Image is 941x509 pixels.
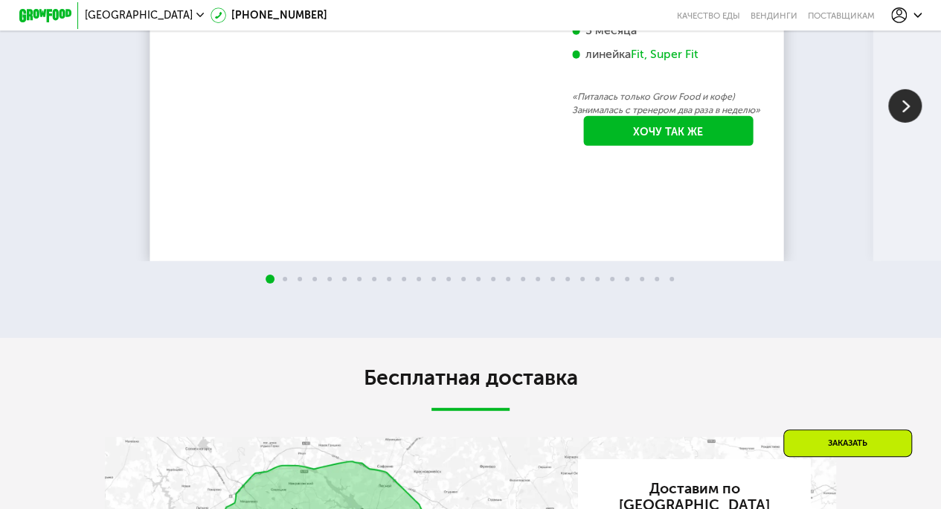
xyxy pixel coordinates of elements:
a: Хочу так же [583,116,753,146]
div: линейка [572,47,764,62]
div: Fit, Super Fit [631,47,698,62]
div: поставщикам [807,10,874,21]
a: [PHONE_NUMBER] [211,7,327,23]
img: Slide right [888,89,922,123]
h2: Бесплатная доставка [105,365,837,391]
div: 3 месяца [572,23,764,38]
p: «Питалась только Grow Food и кофе) Занималась с тренером два раза в неделю» [572,90,764,116]
div: Заказать [783,429,912,457]
a: Качество еды [676,10,739,21]
span: [GEOGRAPHIC_DATA] [85,10,193,21]
a: Вендинги [750,10,797,21]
